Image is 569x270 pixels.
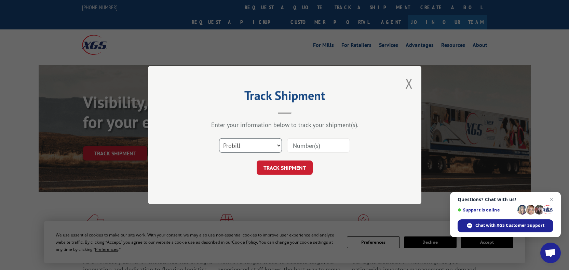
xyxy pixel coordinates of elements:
div: Enter your information below to track your shipment(s). [182,121,387,129]
span: Close chat [547,195,556,204]
h2: Track Shipment [182,91,387,104]
span: Chat with XGS Customer Support [475,222,544,229]
input: Number(s) [287,138,350,153]
button: Close modal [405,74,413,92]
span: Support is online [458,207,515,213]
div: Open chat [540,243,561,263]
button: TRACK SHIPMENT [257,160,313,175]
span: Questions? Chat with us! [458,197,553,202]
div: Chat with XGS Customer Support [458,219,553,232]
